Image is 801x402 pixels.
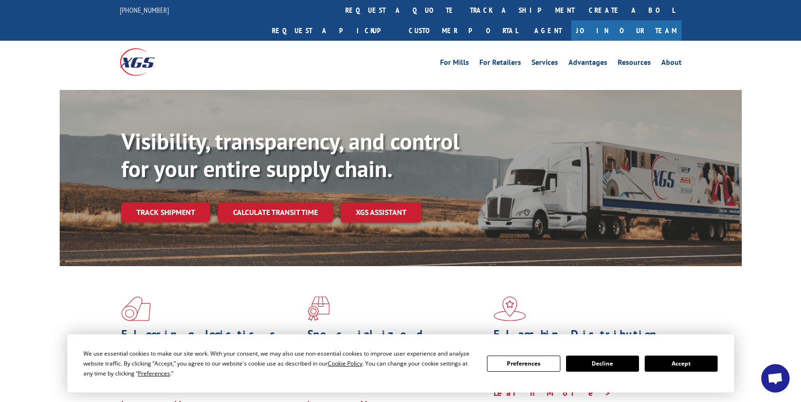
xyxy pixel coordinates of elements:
[402,20,525,41] a: Customer Portal
[83,348,476,378] div: We use essential cookies to make our site work. With your consent, we may also use non-essential ...
[121,126,459,183] b: Visibility, transparency, and control for your entire supply chain.
[121,202,210,222] a: Track shipment
[341,202,422,223] a: XGS ASSISTANT
[531,59,558,69] a: Services
[121,329,300,356] h1: Flooring Logistics Solutions
[307,329,486,356] h1: Specialized Freight Experts
[265,20,402,41] a: Request a pickup
[566,356,639,372] button: Decline
[661,59,682,69] a: About
[568,59,607,69] a: Advantages
[440,59,469,69] a: For Mills
[138,369,170,377] span: Preferences
[525,20,571,41] a: Agent
[571,20,682,41] a: Join Our Team
[487,356,560,372] button: Preferences
[494,329,673,356] h1: Flagship Distribution Model
[479,59,521,69] a: For Retailers
[761,364,790,393] a: Open chat
[618,59,651,69] a: Resources
[218,202,333,223] a: Calculate transit time
[328,359,362,367] span: Cookie Policy
[121,296,151,321] img: xgs-icon-total-supply-chain-intelligence-red
[120,5,169,15] a: [PHONE_NUMBER]
[494,296,526,321] img: xgs-icon-flagship-distribution-model-red
[67,334,734,393] div: Cookie Consent Prompt
[307,296,330,321] img: xgs-icon-focused-on-flooring-red
[494,387,612,398] a: Learn More >
[645,356,718,372] button: Accept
